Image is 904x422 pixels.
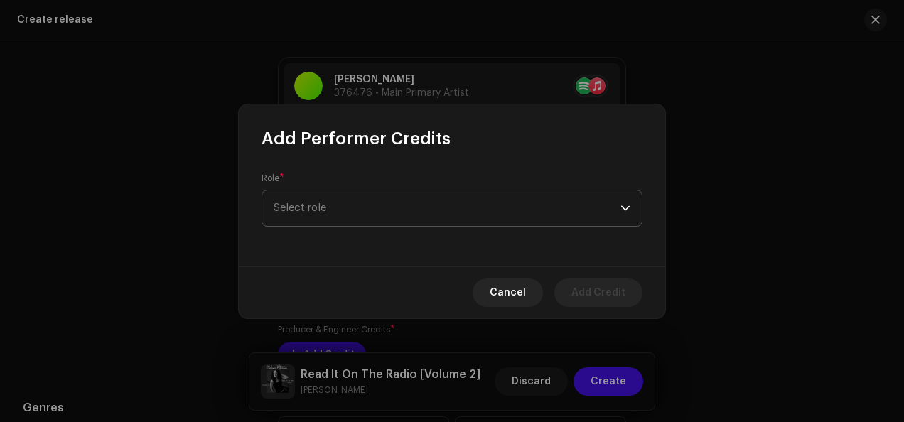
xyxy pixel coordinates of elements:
span: Add Credit [571,278,625,307]
span: Select role [274,190,620,226]
button: Add Credit [554,278,642,307]
span: Cancel [490,278,526,307]
button: Cancel [473,278,543,307]
div: dropdown trigger [620,190,630,226]
span: Add Performer Credits [262,127,451,150]
label: Role [262,173,284,184]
